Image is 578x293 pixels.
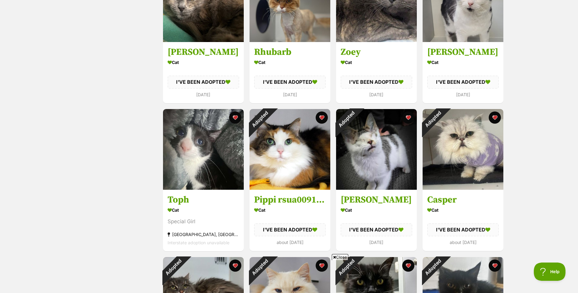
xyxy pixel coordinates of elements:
div: I'VE BEEN ADOPTED [254,76,326,88]
div: Cat [168,58,239,67]
h3: Casper [427,194,499,206]
div: Cat [254,206,326,214]
div: [DATE] [254,90,326,99]
h3: Zoey [341,46,412,58]
div: Adopted [328,101,364,137]
a: Casper Cat I'VE BEEN ADOPTED about [DATE] favourite [423,189,503,251]
div: [DATE] [168,90,239,99]
div: [DATE] [427,90,499,99]
div: I'VE BEEN ADOPTED [168,76,239,88]
h3: Toph [168,194,239,206]
div: I'VE BEEN ADOPTED [341,76,412,88]
a: [PERSON_NAME] Cat I'VE BEEN ADOPTED [DATE] favourite [423,42,503,103]
h3: [PERSON_NAME] [168,46,239,58]
div: I'VE BEEN ADOPTED [427,76,499,88]
div: Cat [427,58,499,67]
h3: [PERSON_NAME] [427,46,499,58]
img: Casper [423,109,503,190]
div: [DATE] [341,238,412,246]
h3: Pippi rsua009186 [254,194,326,206]
span: Close [332,254,348,260]
div: Cat [341,206,412,214]
div: I'VE BEEN ADOPTED [341,223,412,236]
a: [PERSON_NAME] Cat I'VE BEEN ADOPTED [DATE] favourite [336,189,417,251]
div: Cat [427,206,499,214]
div: Special Girl [168,217,239,226]
div: [DATE] [341,90,412,99]
button: favourite [316,111,328,124]
h3: [PERSON_NAME] [341,194,412,206]
iframe: Advertisement [141,263,437,290]
div: I'VE BEEN ADOPTED [254,223,326,236]
img: Pippi rsua009186 [250,109,330,190]
a: [PERSON_NAME] Cat I'VE BEEN ADOPTED [DATE] favourite [163,42,244,103]
div: Cat [341,58,412,67]
a: Adopted [336,185,417,191]
div: Cat [168,206,239,214]
div: [GEOGRAPHIC_DATA], [GEOGRAPHIC_DATA] [168,230,239,238]
a: Zoey Cat I'VE BEEN ADOPTED [DATE] favourite [336,42,417,103]
div: about [DATE] [254,238,326,246]
button: favourite [489,111,501,124]
a: Adopted [250,185,330,191]
h3: Rhubarb [254,46,326,58]
div: Adopted [241,101,278,137]
div: I'VE BEEN ADOPTED [427,223,499,236]
span: Interstate adoption unavailable [168,240,229,245]
iframe: Help Scout Beacon - Open [534,263,566,281]
button: favourite [489,259,501,272]
div: Cat [254,58,326,67]
a: Pippi rsua009186 Cat I'VE BEEN ADOPTED about [DATE] favourite [250,189,330,251]
a: Rhubarb Cat I'VE BEEN ADOPTED [DATE] favourite [250,42,330,103]
img: Ray Charles [336,109,417,190]
a: Adopted [423,185,503,191]
div: Adopted [414,101,451,137]
button: favourite [402,111,414,124]
button: favourite [229,111,241,124]
div: about [DATE] [427,238,499,246]
img: Toph [163,109,244,190]
a: Toph Cat Special Girl [GEOGRAPHIC_DATA], [GEOGRAPHIC_DATA] Interstate adoption unavailable favourite [163,189,244,251]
